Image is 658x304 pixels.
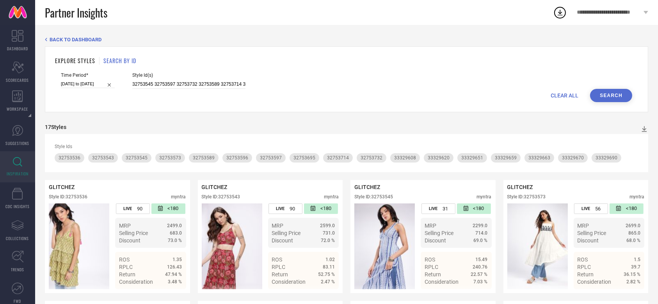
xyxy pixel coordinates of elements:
span: <180 [473,205,484,212]
span: 865.0 [628,230,640,236]
span: Selling Price [272,230,301,236]
div: Open download list [553,5,567,19]
span: 2699.0 [626,223,640,228]
div: Number of days the style has been live on the platform [574,203,608,214]
span: 32753536 [59,155,80,161]
span: Consideration [272,279,306,285]
img: Style preview image [49,203,109,289]
span: 2499.0 [167,223,182,228]
div: Style ID: 32753543 [202,194,240,200]
span: 714.0 [476,230,488,236]
span: 32753732 [361,155,382,161]
span: RPLC [578,264,591,270]
span: 32753589 [193,155,215,161]
span: 32753695 [293,155,315,161]
span: 33329659 [495,155,517,161]
span: 47.94 % [165,272,182,277]
span: <180 [626,205,637,212]
span: CLEAR ALL [551,92,578,99]
span: Selling Price [425,230,453,236]
a: Details [615,293,640,299]
span: LIVE [582,206,590,211]
span: MRP [119,223,131,229]
span: 33329670 [562,155,584,161]
span: GLITCHEZ [354,184,380,190]
span: MRP [425,223,436,229]
span: CDC INSIGHTS [5,203,30,209]
span: ROS [425,256,435,263]
span: 1.5 [634,257,640,262]
span: 2599.0 [320,223,335,228]
span: Discount [272,237,293,244]
span: BACK TO DASHBOARD [50,37,101,42]
span: ROS [578,256,588,263]
div: Number of days the style has been live on the platform [116,203,150,214]
span: 3.48 % [168,279,182,285]
span: Selling Price [578,230,606,236]
span: LIVE [429,206,437,211]
span: GLITCHEZ [49,184,75,190]
span: MRP [272,223,284,229]
div: Number of days since the style was first listed on the platform [457,203,491,214]
div: Style Ids [55,144,638,149]
div: Style ID: 32753545 [354,194,393,200]
span: 683.0 [170,230,182,236]
div: myntra [171,194,186,200]
span: 33329690 [596,155,617,161]
span: 1.02 [325,257,335,262]
span: Details [623,293,640,299]
span: MRP [578,223,589,229]
span: 32753596 [226,155,248,161]
div: Click to view image [354,203,415,289]
span: 33329651 [461,155,483,161]
span: 32753714 [327,155,349,161]
span: Details [470,293,488,299]
span: ROS [272,256,283,263]
span: SCORECARDS [6,77,29,83]
span: Return [425,271,441,277]
span: GLITCHEZ [507,184,533,190]
div: Back TO Dashboard [45,37,648,42]
span: 32753573 [159,155,181,161]
span: Details [317,293,335,299]
span: Discount [119,237,140,244]
span: ROS [119,256,130,263]
span: 2.82 % [626,279,640,285]
a: Details [157,293,182,299]
span: Discount [578,237,599,244]
span: 36.15 % [624,272,640,277]
img: Style preview image [354,203,415,289]
span: 22.57 % [471,272,488,277]
span: 52.75 % [318,272,335,277]
span: Return [119,271,135,277]
span: LIVE [276,206,285,211]
span: DASHBOARD [7,46,28,51]
span: 72.0 % [321,238,335,243]
span: FWD [14,298,21,304]
span: WORKSPACE [7,106,28,112]
span: 31 [443,206,448,212]
a: Details [462,293,488,299]
div: Style ID: 32753536 [49,194,87,200]
div: Number of days the style has been live on the platform [269,203,302,214]
span: 7.03 % [474,279,488,285]
span: Details [165,293,182,299]
span: TRENDS [11,267,24,272]
span: Selling Price [119,230,148,236]
div: Number of days since the style was first listed on the platform [151,203,185,214]
button: Search [590,89,632,102]
div: Number of days since the style was first listed on the platform [304,203,338,214]
div: Click to view image [49,203,109,289]
span: 33329663 [528,155,550,161]
span: 69.0 % [474,238,488,243]
div: 17 Styles [45,124,66,130]
span: Consideration [578,279,612,285]
span: 15.49 [476,257,488,262]
span: Consideration [119,279,153,285]
span: RPLC [425,264,438,270]
span: INSPIRATION [7,171,28,177]
span: 73.0 % [168,238,182,243]
div: myntra [324,194,339,200]
span: 1.35 [173,257,182,262]
div: myntra [477,194,492,200]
